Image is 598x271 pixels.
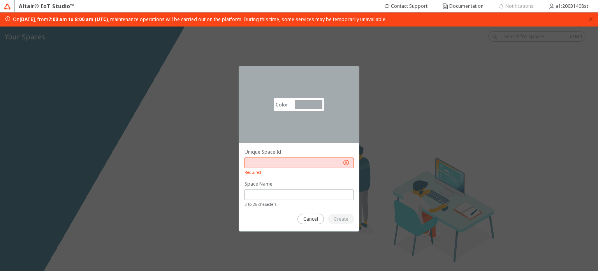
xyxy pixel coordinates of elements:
span: On , from , maintenance operations will be carried out on the platform. During this time, some se... [13,16,387,23]
strong: 7:00 am to 8:00 am (UTC) [48,16,108,23]
unity-typography: Color [276,101,288,108]
button: close [588,17,593,23]
span: close [588,17,593,22]
strong: [DATE] [19,16,35,23]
